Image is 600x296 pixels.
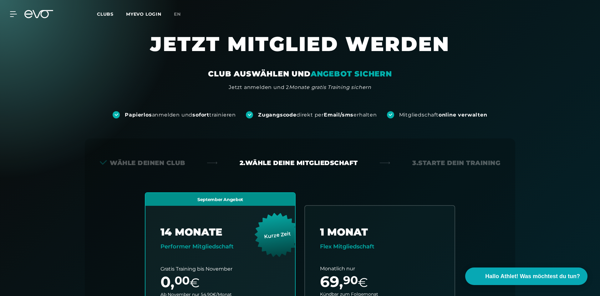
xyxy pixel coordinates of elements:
[126,11,161,17] a: MYEVO LOGIN
[125,112,236,118] div: anmelden und trainieren
[485,272,580,281] span: Hallo Athlet! Was möchtest du tun?
[324,112,353,118] strong: Email/sms
[100,158,185,167] div: Wähle deinen Club
[112,31,488,69] h1: JETZT MITGLIED WERDEN
[229,84,371,91] div: Jetzt anmelden und 2
[174,11,188,18] a: en
[97,11,114,17] span: Clubs
[439,112,487,118] strong: online verwalten
[399,112,487,118] div: Mitgliedschaft
[192,112,209,118] strong: sofort
[311,69,392,78] em: ANGEBOT SICHERN
[240,158,358,167] div: 2. Wähle deine Mitgliedschaft
[97,11,126,17] a: Clubs
[465,267,587,285] button: Hallo Athlet! Was möchtest du tun?
[258,112,297,118] strong: Zugangscode
[174,11,181,17] span: en
[208,69,392,79] div: CLUB AUSWÄHLEN UND
[289,84,371,90] em: Monate gratis Training sichern
[125,112,152,118] strong: Papierlos
[412,158,500,167] div: 3. Starte dein Training
[258,112,377,118] div: direkt per erhalten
